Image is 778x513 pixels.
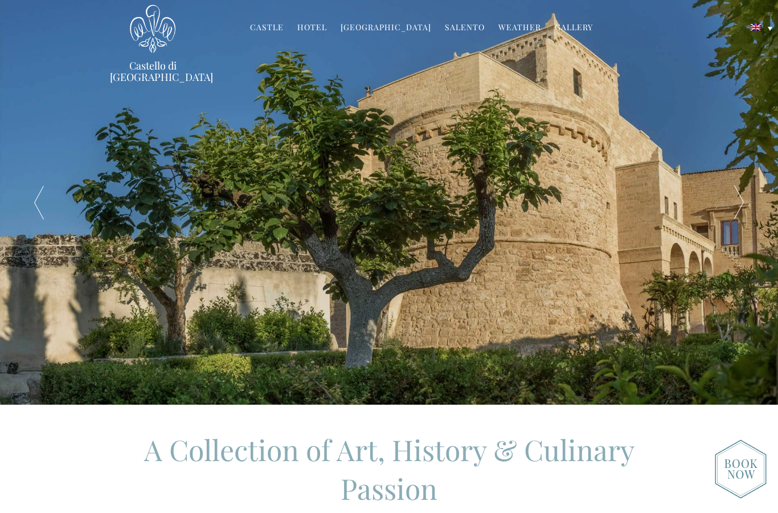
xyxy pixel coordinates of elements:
[498,22,541,35] a: Weather
[130,5,175,53] img: Castello di Ugento
[110,60,195,83] a: Castello di [GEOGRAPHIC_DATA]
[297,22,327,35] a: Hotel
[445,22,485,35] a: Salento
[341,22,431,35] a: [GEOGRAPHIC_DATA]
[555,22,593,35] a: Gallery
[250,22,284,35] a: Castle
[715,439,767,499] img: new-booknow.png
[751,24,761,31] img: English
[144,430,634,507] span: A Collection of Art, History & Culinary Passion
